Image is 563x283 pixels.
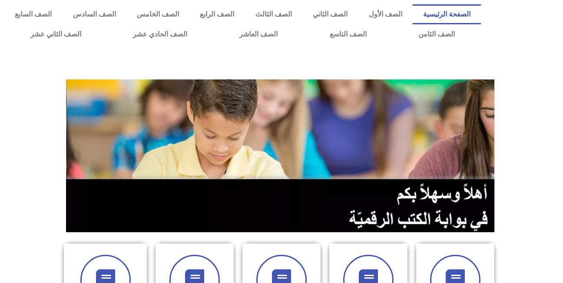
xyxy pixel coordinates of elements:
a: الصف الرابع [189,4,245,24]
a: الصف السابع [4,4,62,24]
a: الصف الأول [358,4,412,24]
a: الصف الثامن [393,24,481,44]
a: الصف الثالث [245,4,302,24]
a: الصف الثاني [302,4,358,24]
a: الصف الثاني عشر [4,24,107,44]
a: الصفحة الرئيسية [413,4,481,24]
a: الصف التاسع [304,24,393,44]
a: الصف العاشر [213,24,304,44]
a: الصف السادس [62,4,126,24]
a: الصف الخامس [126,4,189,24]
a: الصف الحادي عشر [107,24,214,44]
